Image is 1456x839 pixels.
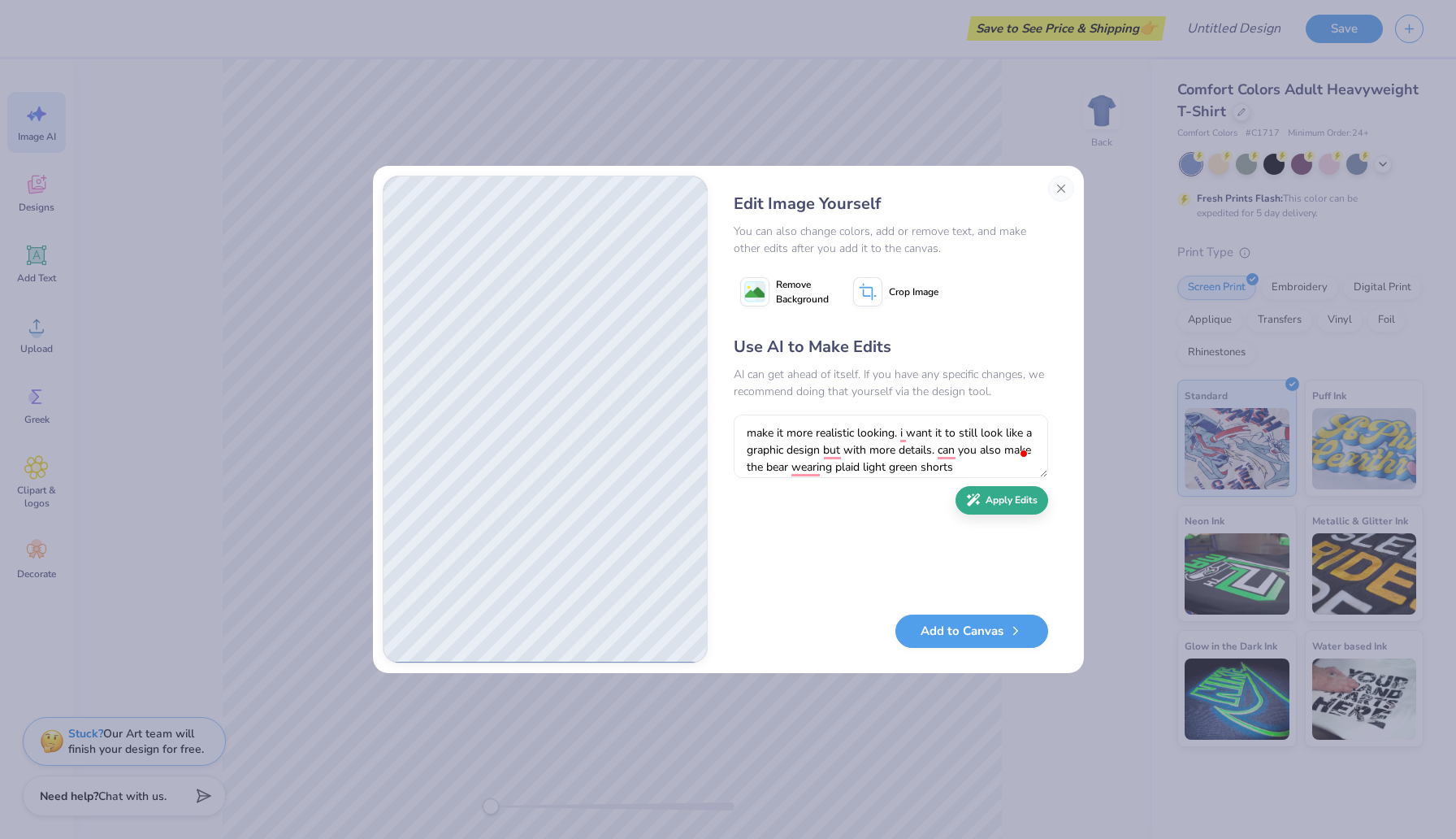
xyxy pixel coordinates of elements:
button: Close [1048,176,1074,202]
div: AI can get ahead of itself. If you have any specific changes, we recommend doing that yourself vi... [734,366,1048,400]
button: Remove Background [734,272,835,312]
div: You can also change colors, add or remove text, and make other edits after you add it to the canvas. [734,223,1048,257]
button: Apply Edits [955,486,1048,515]
button: Add to Canvas [895,615,1048,648]
textarea: To enrich screen reader interactions, please activate Accessibility in Grammarly extension settings [734,415,1048,478]
span: Remove Background [776,277,829,306]
div: Use AI to Make Edits [734,335,1048,359]
button: Crop Image [847,272,948,312]
span: Crop Image [889,285,938,299]
div: Edit Image Yourself [734,192,1048,216]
